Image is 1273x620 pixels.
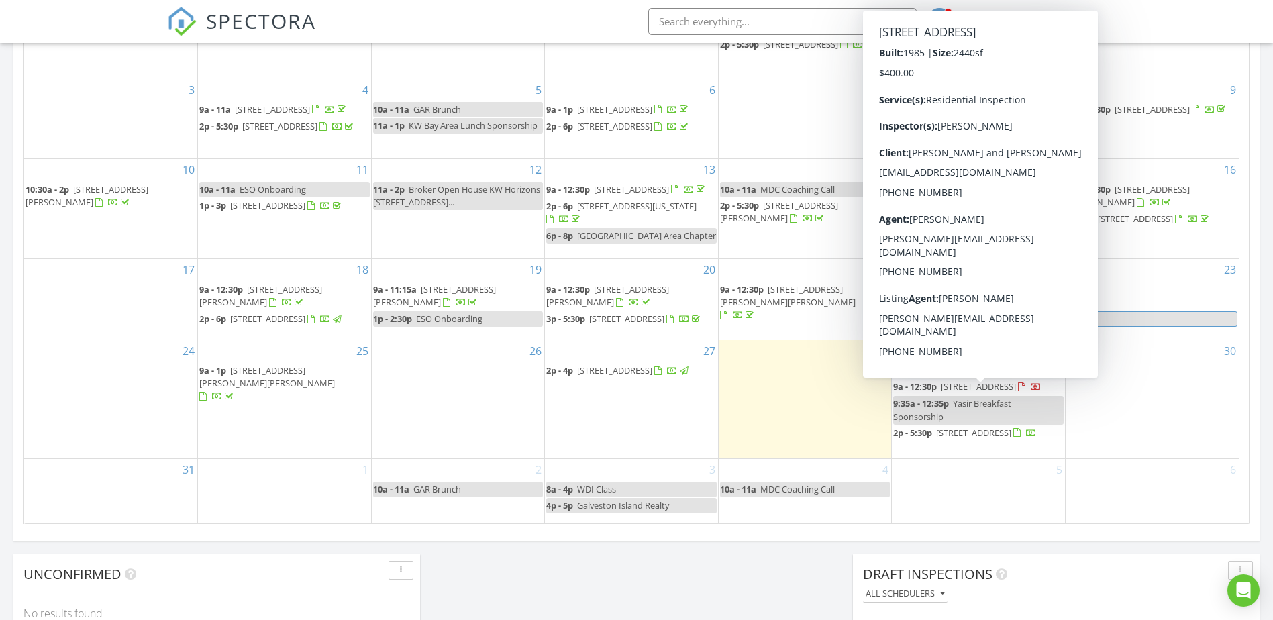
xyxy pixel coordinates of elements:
[1054,459,1065,480] a: Go to September 5, 2025
[199,183,236,195] span: 10a - 11a
[720,199,759,211] span: 2p - 5:30p
[354,340,371,362] a: Go to August 25, 2025
[1067,103,1228,115] a: 9a - 12:30p [STREET_ADDRESS]
[1065,340,1239,458] td: Go to August 30, 2025
[1221,340,1239,362] a: Go to August 30, 2025
[720,283,856,321] a: 9a - 12:30p [STREET_ADDRESS][PERSON_NAME][PERSON_NAME]
[1067,183,1190,208] a: 9a - 12:30p [STREET_ADDRESS][PERSON_NAME]
[589,313,664,325] span: [STREET_ADDRESS]
[198,158,372,258] td: Go to August 11, 2025
[1067,102,1237,118] a: 9a - 12:30p [STREET_ADDRESS]
[533,79,544,101] a: Go to August 5, 2025
[701,159,718,180] a: Go to August 13, 2025
[720,282,890,324] a: 9a - 12:30p [STREET_ADDRESS][PERSON_NAME][PERSON_NAME]
[242,120,317,132] span: [STREET_ADDRESS]
[409,119,538,132] span: KW Bay Area Lunch Sponsorship
[546,311,717,327] a: 3p - 5:30p [STREET_ADDRESS]
[373,119,405,132] span: 11a - 1p
[545,79,719,158] td: Go to August 6, 2025
[1048,259,1065,280] a: Go to August 22, 2025
[198,258,372,340] td: Go to August 18, 2025
[23,565,121,583] span: Unconfirmed
[892,458,1066,523] td: Go to September 5, 2025
[180,159,197,180] a: Go to August 10, 2025
[199,103,348,115] a: 9a - 11a [STREET_ADDRESS]
[527,340,544,362] a: Go to August 26, 2025
[1227,459,1239,480] a: Go to September 6, 2025
[373,103,409,115] span: 10a - 11a
[360,459,371,480] a: Go to September 1, 2025
[26,183,69,195] span: 10:30a - 2p
[1048,340,1065,362] a: Go to August 29, 2025
[546,182,717,198] a: 9a - 12:30p [STREET_ADDRESS]
[198,79,372,158] td: Go to August 4, 2025
[718,258,892,340] td: Go to August 21, 2025
[874,159,891,180] a: Go to August 14, 2025
[198,340,372,458] td: Go to August 25, 2025
[760,483,835,495] span: MDC Coaching Call
[763,38,838,50] span: [STREET_ADDRESS]
[199,282,370,311] a: 9a - 12:30p [STREET_ADDRESS][PERSON_NAME]
[1067,211,1237,227] a: 2p - 6p [STREET_ADDRESS]
[373,313,412,325] span: 1p - 2:30p
[720,199,838,224] span: [STREET_ADDRESS][PERSON_NAME]
[24,158,198,258] td: Go to August 10, 2025
[373,183,405,195] span: 11a - 2p
[199,364,226,376] span: 9a - 1p
[893,397,949,409] span: 9:35a - 12:35p
[893,283,1043,308] a: 9a - 12:30p [STREET_ADDRESS][PERSON_NAME][US_STATE]
[893,427,932,439] span: 2p - 5:30p
[1067,213,1211,225] a: 2p - 6p [STREET_ADDRESS]
[371,258,545,340] td: Go to August 19, 2025
[577,229,716,242] span: [GEOGRAPHIC_DATA] Area Chapter
[546,183,590,195] span: 9a - 12:30p
[648,8,917,35] input: Search everything...
[577,120,652,132] span: [STREET_ADDRESS]
[1067,182,1237,211] a: 9a - 12:30p [STREET_ADDRESS][PERSON_NAME]
[546,200,573,212] span: 2p - 6p
[546,283,669,308] a: 9a - 12:30p [STREET_ADDRESS][PERSON_NAME]
[230,313,305,325] span: [STREET_ADDRESS]
[199,119,370,135] a: 2p - 5:30p [STREET_ADDRESS]
[1067,183,1190,208] span: [STREET_ADDRESS][PERSON_NAME]
[371,458,545,523] td: Go to September 2, 2025
[718,458,892,523] td: Go to September 4, 2025
[546,120,691,132] a: 2p - 6p [STREET_ADDRESS]
[893,425,1064,442] a: 2p - 5:30p [STREET_ADDRESS]
[760,183,835,195] span: MDC Coaching Call
[167,7,197,36] img: The Best Home Inspection Software - Spectora
[863,585,948,603] button: All schedulers
[180,459,197,480] a: Go to August 31, 2025
[546,120,573,132] span: 2p - 6p
[199,120,238,132] span: 2p - 5:30p
[893,283,937,295] span: 9a - 12:30p
[892,158,1066,258] td: Go to August 15, 2025
[720,483,756,495] span: 10a - 11a
[546,103,691,115] a: 9a - 1p [STREET_ADDRESS]
[1065,458,1239,523] td: Go to September 6, 2025
[1227,79,1239,101] a: Go to August 9, 2025
[206,7,316,35] span: SPECTORA
[527,159,544,180] a: Go to August 12, 2025
[235,103,310,115] span: [STREET_ADDRESS]
[230,199,305,211] span: [STREET_ADDRESS]
[354,159,371,180] a: Go to August 11, 2025
[577,483,616,495] span: WDI Class
[546,313,585,325] span: 3p - 5:30p
[199,283,322,308] a: 9a - 12:30p [STREET_ADDRESS][PERSON_NAME]
[577,200,697,212] span: [STREET_ADDRESS][US_STATE]
[416,313,482,325] span: ESO Onboarding
[893,427,1037,439] a: 2p - 5:30p [STREET_ADDRESS]
[1098,213,1173,225] span: [STREET_ADDRESS]
[720,38,759,50] span: 2p - 5:30p
[1054,79,1065,101] a: Go to August 8, 2025
[894,312,939,326] span: 2p - 11:55p
[545,158,719,258] td: Go to August 13, 2025
[1067,213,1094,225] span: 2p - 6p
[701,259,718,280] a: Go to August 20, 2025
[1065,79,1239,158] td: Go to August 9, 2025
[371,340,545,458] td: Go to August 26, 2025
[893,119,932,132] span: 1p - 2:30p
[24,79,198,158] td: Go to August 3, 2025
[26,182,196,211] a: 10:30a - 2p [STREET_ADDRESS][PERSON_NAME]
